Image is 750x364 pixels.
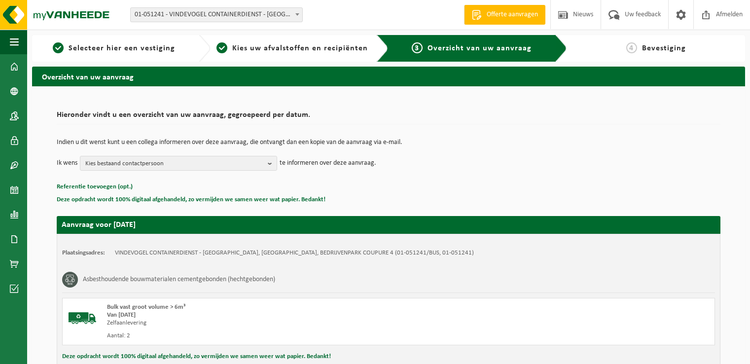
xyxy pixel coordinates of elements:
[232,44,368,52] span: Kies uw afvalstoffen en recipiënten
[130,7,303,22] span: 01-051241 - VINDEVOGEL CONTAINERDIENST - OUDENAARDE - OUDENAARDE
[57,111,720,124] h2: Hieronder vindt u een overzicht van uw aanvraag, gegroepeerd per datum.
[62,221,136,229] strong: Aanvraag voor [DATE]
[626,42,637,53] span: 4
[107,319,428,327] div: Zelfaanlevering
[68,303,97,333] img: BL-SO-LV.png
[57,181,133,193] button: Referentie toevoegen (opt.)
[484,10,540,20] span: Offerte aanvragen
[464,5,545,25] a: Offerte aanvragen
[53,42,64,53] span: 1
[80,156,277,171] button: Kies bestaand contactpersoon
[107,312,136,318] strong: Van [DATE]
[131,8,302,22] span: 01-051241 - VINDEVOGEL CONTAINERDIENST - OUDENAARDE - OUDENAARDE
[57,193,325,206] button: Deze opdracht wordt 100% digitaal afgehandeld, zo vermijden we samen weer wat papier. Bedankt!
[37,42,191,54] a: 1Selecteer hier een vestiging
[412,42,423,53] span: 3
[107,332,428,340] div: Aantal: 2
[57,156,77,171] p: Ik wens
[280,156,376,171] p: te informeren over deze aanvraag.
[115,249,474,257] td: VINDEVOGEL CONTAINERDIENST - [GEOGRAPHIC_DATA], [GEOGRAPHIC_DATA], BEDRIJVENPARK COUPURE 4 (01-05...
[83,272,275,288] h3: Asbesthoudende bouwmaterialen cementgebonden (hechtgebonden)
[69,44,175,52] span: Selecteer hier een vestiging
[642,44,686,52] span: Bevestiging
[107,304,185,310] span: Bulk vast groot volume > 6m³
[428,44,532,52] span: Overzicht van uw aanvraag
[215,42,369,54] a: 2Kies uw afvalstoffen en recipiënten
[57,139,720,146] p: Indien u dit wenst kunt u een collega informeren over deze aanvraag, die ontvangt dan een kopie v...
[32,67,745,86] h2: Overzicht van uw aanvraag
[62,250,105,256] strong: Plaatsingsadres:
[85,156,264,171] span: Kies bestaand contactpersoon
[62,350,331,363] button: Deze opdracht wordt 100% digitaal afgehandeld, zo vermijden we samen weer wat papier. Bedankt!
[216,42,227,53] span: 2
